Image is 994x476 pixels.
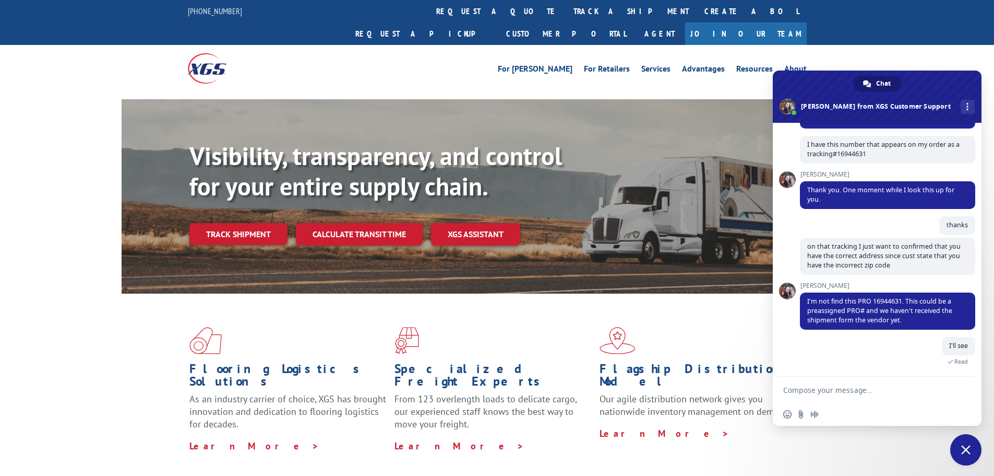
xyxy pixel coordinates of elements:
[634,22,685,45] a: Agent
[189,140,562,202] b: Visibility, transparency, and control for your entire supply chain.
[394,440,524,452] a: Learn More >
[783,377,950,403] textarea: Compose your message...
[807,185,954,204] span: Thank you. One moment while I look this up for you.
[394,363,592,393] h1: Specialized Freight Experts
[954,358,968,365] span: Read
[736,65,773,76] a: Resources
[498,22,634,45] a: Customer Portal
[189,363,387,393] h1: Flooring Logistics Solutions
[685,22,807,45] a: Join Our Team
[783,410,792,419] span: Insert an emoji
[498,65,572,76] a: For [PERSON_NAME]
[348,22,498,45] a: Request a pickup
[431,223,520,246] a: XGS ASSISTANT
[950,434,981,466] a: Close chat
[800,171,975,178] span: [PERSON_NAME]
[949,341,968,350] span: I'll see
[600,363,797,393] h1: Flagship Distribution Model
[189,393,386,430] span: As an industry carrier of choice, XGS has brought innovation and dedication to flooring logistics...
[947,220,968,229] span: thanks
[584,65,630,76] a: For Retailers
[797,410,805,419] span: Send a file
[394,327,419,354] img: xgs-icon-focused-on-flooring-red
[810,410,819,419] span: Audio message
[189,223,288,245] a: Track shipment
[189,440,319,452] a: Learn More >
[807,297,952,324] span: I'm not find this PRO 16944631. This could be a preassigned PRO# and we haven't received the ship...
[682,65,725,76] a: Advantages
[188,6,242,16] a: [PHONE_NUMBER]
[641,65,670,76] a: Services
[394,393,592,439] p: From 123 overlength loads to delicate cargo, our experienced staff knows the best way to move you...
[600,393,792,417] span: Our agile distribution network gives you nationwide inventory management on demand.
[296,223,423,246] a: Calculate transit time
[807,140,960,158] span: I have this number that appears on my order as a tracking#16944631
[800,282,975,289] span: [PERSON_NAME]
[876,76,891,91] span: Chat
[189,327,222,354] img: xgs-icon-total-supply-chain-intelligence-red
[600,327,636,354] img: xgs-icon-flagship-distribution-model-red
[600,427,729,439] a: Learn More >
[807,242,961,270] span: on that tracking I just want to confirmed that you have the correct address since cust state that...
[784,65,807,76] a: About
[854,76,901,91] a: Chat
